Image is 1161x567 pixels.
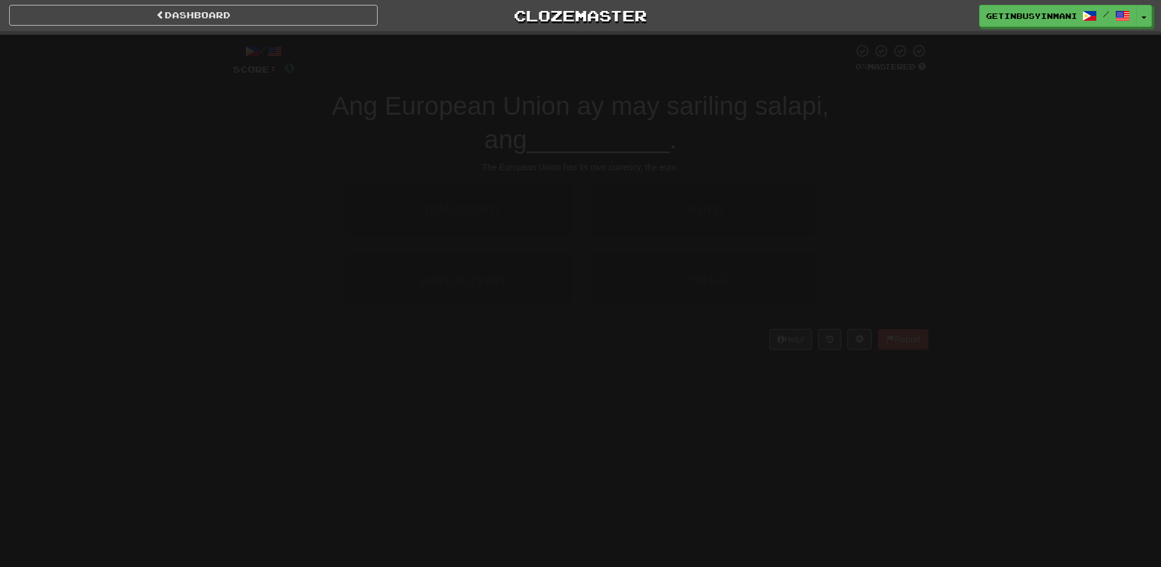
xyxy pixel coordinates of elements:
span: Incorrect [522,34,598,46]
span: Score: [233,64,277,74]
div: Mastered [853,62,929,73]
span: Ang European Union ay may sariling salapi, ang [332,92,829,154]
span: 0 [629,32,639,47]
span: nakaraan [425,199,500,218]
button: 2.euro [590,182,816,235]
a: Getinbusyinmanila / [979,5,1137,27]
small: 3 . [412,277,420,287]
span: metal [684,270,728,289]
button: 3.panuluyan [346,253,572,306]
span: 0 [284,60,295,75]
a: Clozemaster [396,5,764,26]
button: Round history (alt+y) [818,329,841,350]
span: To go [783,34,826,46]
span: / [1103,10,1109,18]
div: The European Union has its own currency, the euro. [233,161,929,173]
span: Correct [278,34,337,46]
button: 4.metal [590,253,816,306]
span: 0 [367,32,378,47]
button: Help! [769,329,813,350]
div: / [233,43,295,59]
small: 4 . [677,277,684,287]
small: 2 . [680,206,688,216]
small: 1 . [417,206,425,216]
span: euro [688,199,725,218]
span: 0 % [855,62,868,71]
span: Getinbusyinmanila [986,10,1076,21]
span: panuluyan [419,270,505,289]
button: 1.nakaraan [346,182,572,235]
span: . [670,125,677,154]
a: Dashboard [9,5,378,26]
span: 10 [856,32,877,47]
span: __________ [527,125,670,154]
button: Report [878,329,928,350]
